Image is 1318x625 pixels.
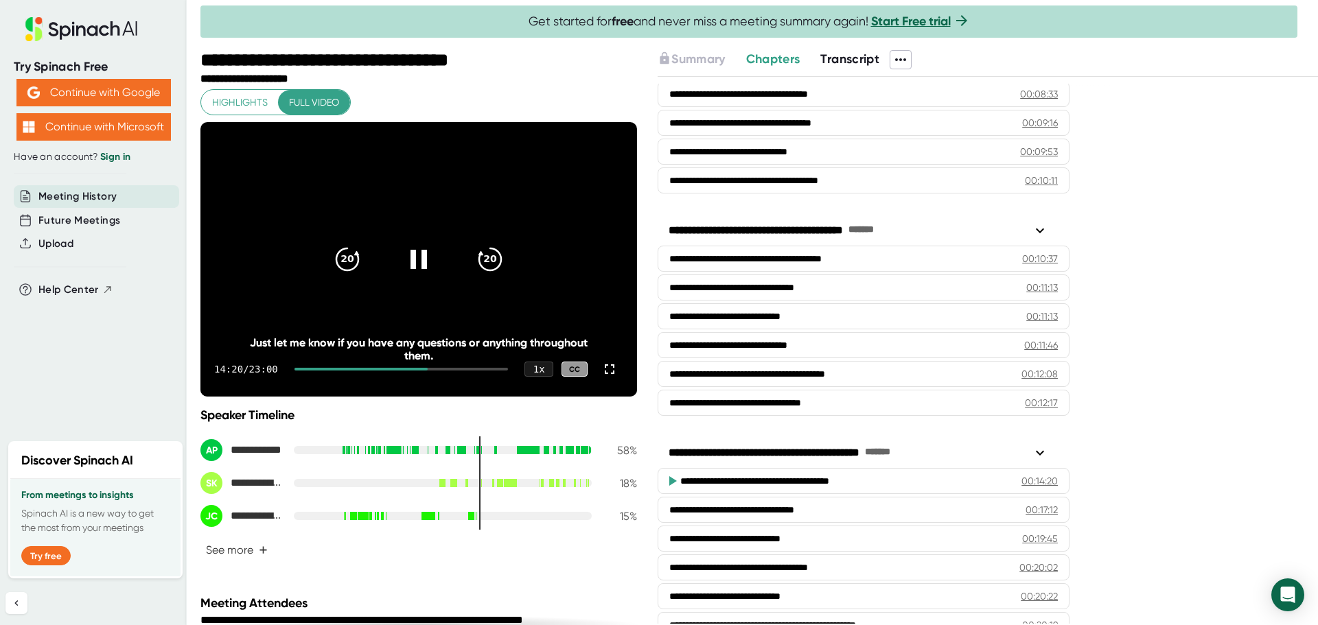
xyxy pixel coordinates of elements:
button: Chapters [746,50,800,69]
button: Upload [38,236,73,252]
div: 00:12:17 [1025,396,1058,410]
button: Transcript [820,50,879,69]
div: 1 x [524,362,553,377]
span: Get started for and never miss a meeting summary again! [529,14,970,30]
span: Full video [289,94,339,111]
button: Meeting History [38,189,117,204]
div: 00:12:08 [1021,367,1058,381]
span: Chapters [746,51,800,67]
div: Samantha Kadel [200,472,283,494]
div: 00:17:12 [1026,503,1058,517]
div: JC [200,505,222,527]
div: Adam Piascik [200,439,283,461]
div: 00:10:37 [1022,252,1058,266]
button: Continue with Microsoft [16,113,171,141]
div: 18 % [603,477,637,490]
div: 00:09:16 [1022,116,1058,130]
div: Have an account? [14,151,173,163]
div: 00:20:22 [1021,589,1058,603]
button: Try free [21,546,71,565]
button: Collapse sidebar [5,592,27,614]
span: Help Center [38,282,99,298]
div: 00:09:53 [1020,145,1058,158]
button: Continue with Google [16,79,171,106]
div: Jillian Carnival [200,505,283,527]
button: Full video [278,90,350,115]
button: Summary [658,50,725,69]
div: 00:14:20 [1021,474,1058,488]
div: 00:08:33 [1020,87,1058,101]
b: free [612,14,634,29]
a: Sign in [100,151,130,163]
div: 00:11:13 [1026,309,1058,323]
a: Start Free trial [871,14,951,29]
button: Future Meetings [38,213,120,228]
div: 58 % [603,444,637,457]
button: Highlights [201,90,279,115]
span: Transcript [820,51,879,67]
div: 00:11:46 [1024,338,1058,352]
div: SK [200,472,222,494]
div: 00:11:13 [1026,281,1058,294]
p: Spinach AI is a new way to get the most from your meetings [21,506,170,535]
button: See more+ [200,538,273,562]
span: + [259,545,268,556]
h3: From meetings to insights [21,490,170,501]
div: CC [562,362,588,377]
div: Speaker Timeline [200,408,637,423]
span: Highlights [212,94,268,111]
div: 14:20 / 23:00 [214,364,278,375]
div: 00:20:02 [1019,561,1058,574]
div: Meeting Attendees [200,595,640,611]
h2: Discover Spinach AI [21,451,133,470]
div: Upgrade to access [658,50,745,69]
div: 00:19:45 [1022,532,1058,545]
img: Aehbyd4JwY73AAAAAElFTkSuQmCC [27,86,40,99]
div: Just let me know if you have any questions or anything throughout them. [244,336,594,362]
div: Open Intercom Messenger [1271,578,1304,611]
button: Help Center [38,282,113,298]
span: Summary [671,51,725,67]
div: 15 % [603,510,637,523]
div: AP [200,439,222,461]
div: Try Spinach Free [14,59,173,75]
div: 00:10:11 [1025,174,1058,187]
